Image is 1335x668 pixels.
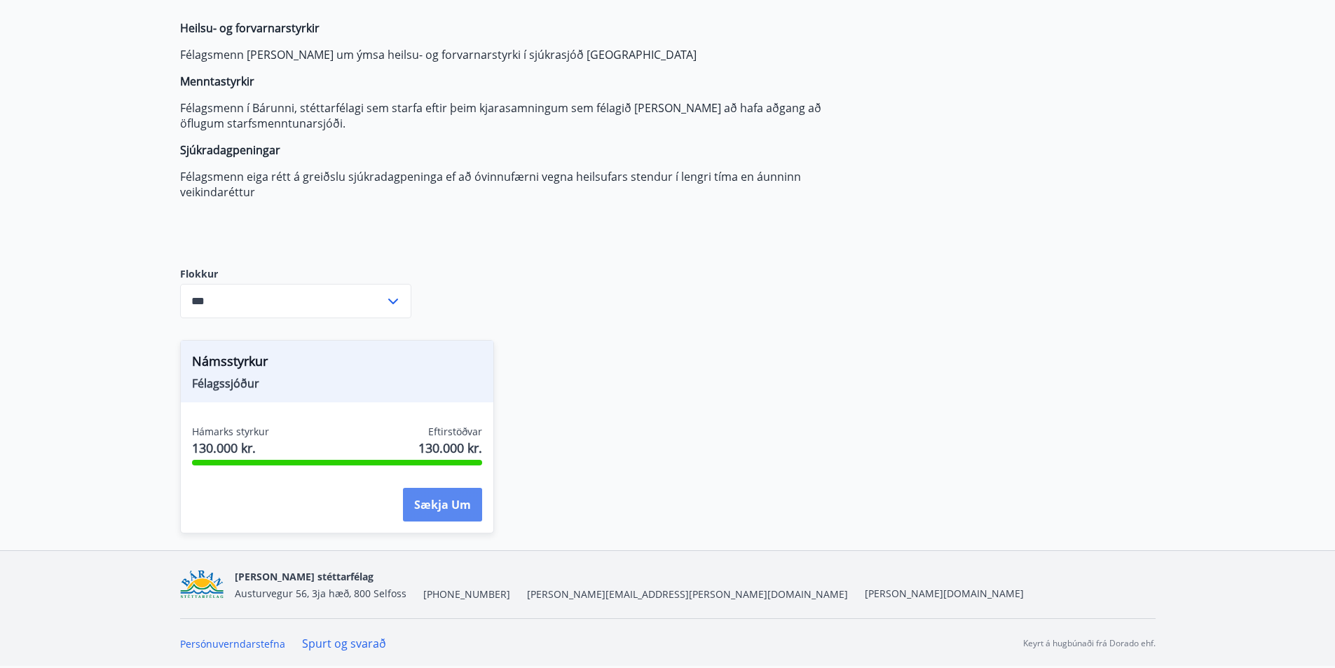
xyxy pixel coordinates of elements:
strong: Menntastyrkir [180,74,254,89]
label: Flokkur [180,267,411,281]
p: Félagsmenn eiga rétt á greiðslu sjúkradagpeninga ef að óvinnufærni vegna heilsufars stendur í len... [180,169,842,200]
p: Keyrt á hugbúnaði frá Dorado ehf. [1023,637,1156,650]
a: Persónuverndarstefna [180,637,285,650]
a: Spurt og svarað [302,636,386,651]
strong: Sjúkradagpeningar [180,142,280,158]
span: Austurvegur 56, 3ja hæð, 800 Selfoss [235,587,406,600]
span: 130.000 kr. [418,439,482,457]
span: 130.000 kr. [192,439,269,457]
span: [PERSON_NAME] stéttarfélag [235,570,374,583]
p: Félagsmenn í Bárunni, stéttarfélagi sem starfa eftir þeim kjarasamningum sem félagið [PERSON_NAME... [180,100,842,131]
p: Félagsmenn [PERSON_NAME] um ýmsa heilsu- og forvarnarstyrki í sjúkrasjóð [GEOGRAPHIC_DATA] [180,47,842,62]
a: [PERSON_NAME][DOMAIN_NAME] [865,587,1024,600]
img: Bz2lGXKH3FXEIQKvoQ8VL0Fr0uCiWgfgA3I6fSs8.png [180,570,224,600]
span: Eftirstöðvar [428,425,482,439]
span: [PERSON_NAME][EMAIL_ADDRESS][PERSON_NAME][DOMAIN_NAME] [527,587,848,601]
span: Námsstyrkur [192,352,482,376]
span: Félagssjóður [192,376,482,391]
button: Sækja um [403,488,482,522]
span: [PHONE_NUMBER] [423,587,510,601]
strong: Heilsu- og forvarnarstyrkir [180,20,320,36]
span: Hámarks styrkur [192,425,269,439]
